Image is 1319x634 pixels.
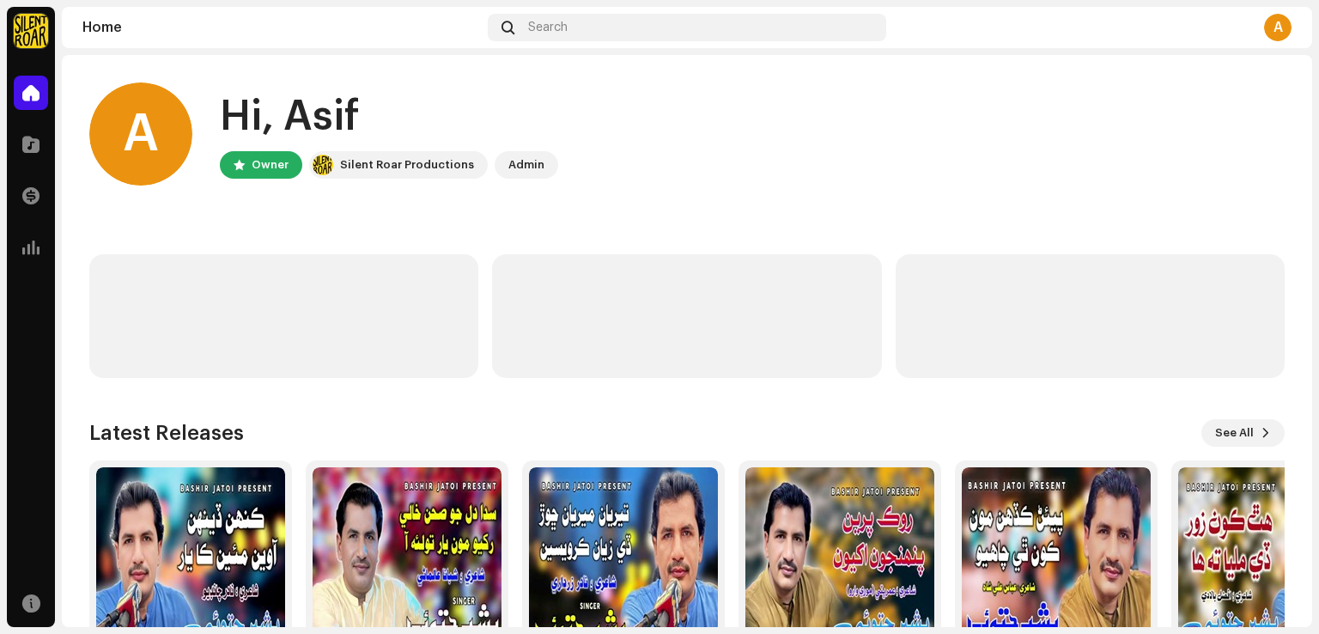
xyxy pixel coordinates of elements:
button: See All [1201,419,1285,447]
img: fcfd72e7-8859-4002-b0df-9a7058150634 [14,14,48,48]
div: A [89,82,192,186]
div: Owner [252,155,289,175]
h3: Latest Releases [89,419,244,447]
div: Admin [508,155,544,175]
div: Silent Roar Productions [340,155,474,175]
img: fcfd72e7-8859-4002-b0df-9a7058150634 [313,155,333,175]
span: Search [528,21,568,34]
span: See All [1215,416,1254,450]
div: Hi, Asif [220,89,558,144]
div: Home [82,21,481,34]
div: A [1264,14,1292,41]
